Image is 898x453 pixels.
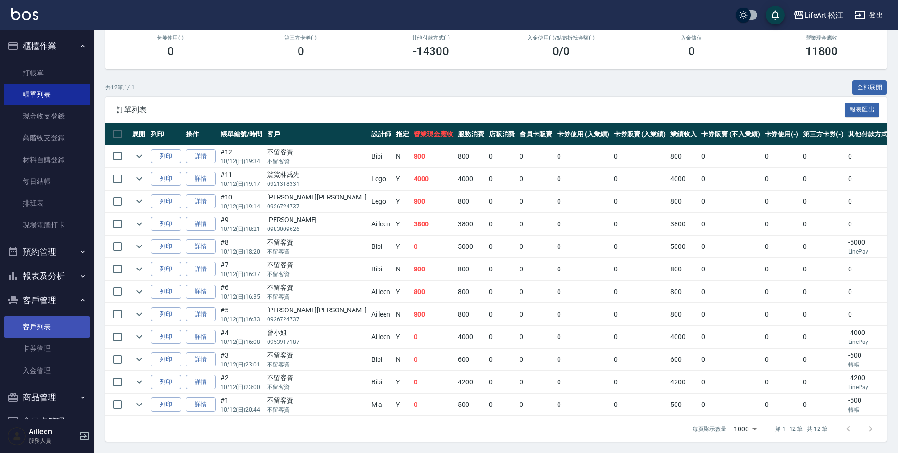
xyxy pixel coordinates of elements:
div: 不留客資 [267,373,367,383]
td: 0 [763,303,801,326]
td: 0 [517,191,555,213]
button: 報表及分析 [4,264,90,288]
td: Y [394,213,411,235]
td: 0 [763,326,801,348]
p: 不留客資 [267,360,367,369]
td: 4000 [456,326,487,348]
td: 0 [612,349,669,371]
td: Mia [369,394,394,416]
a: 詳情 [186,239,216,254]
td: 0 [487,213,518,235]
td: 0 [846,258,898,280]
td: 0 [699,258,762,280]
th: 卡券使用(-) [763,123,801,145]
td: 800 [456,191,487,213]
div: 不留客資 [267,238,367,247]
p: 10/12 (日) 16:08 [221,338,262,346]
button: expand row [132,397,146,412]
td: 3800 [411,213,456,235]
td: 0 [612,394,669,416]
a: 詳情 [186,375,216,389]
td: 0 [699,213,762,235]
p: 10/12 (日) 16:35 [221,293,262,301]
td: 0 [801,145,846,167]
th: 業績收入 [668,123,699,145]
th: 第三方卡券(-) [801,123,846,145]
img: Logo [11,8,38,20]
th: 客戶 [265,123,370,145]
p: 0926724737 [267,315,367,324]
td: 0 [517,371,555,393]
td: 0 [487,349,518,371]
td: 0 [846,281,898,303]
td: 0 [411,236,456,258]
td: Y [394,326,411,348]
td: 0 [487,303,518,326]
td: 600 [668,349,699,371]
td: 800 [456,281,487,303]
th: 卡券使用 (入業績) [555,123,612,145]
td: Ailleen [369,281,394,303]
td: 0 [487,258,518,280]
div: 不留客資 [267,260,367,270]
button: 全部展開 [852,80,887,95]
td: #9 [218,213,265,235]
td: 0 [612,281,669,303]
a: 排班表 [4,192,90,214]
td: 0 [846,213,898,235]
td: 4000 [456,168,487,190]
td: Ailleen [369,213,394,235]
p: 10/12 (日) 23:01 [221,360,262,369]
td: 0 [517,213,555,235]
td: 0 [763,168,801,190]
p: 不留客資 [267,247,367,256]
td: 0 [487,145,518,167]
td: N [394,145,411,167]
th: 列印 [149,123,183,145]
td: 800 [456,145,487,167]
td: 0 [555,213,612,235]
td: 800 [411,191,456,213]
td: 0 [555,236,612,258]
th: 指定 [394,123,411,145]
td: 0 [555,326,612,348]
td: 0 [487,326,518,348]
td: 0 [487,236,518,258]
td: 4000 [411,168,456,190]
button: expand row [132,262,146,276]
td: Y [394,191,411,213]
td: 0 [699,303,762,326]
td: 0 [487,191,518,213]
td: -600 [846,349,898,371]
td: 0 [411,349,456,371]
th: 服務消費 [456,123,487,145]
button: LifeArt 松江 [789,6,847,25]
a: 詳情 [186,172,216,186]
td: 0 [699,168,762,190]
button: 列印 [151,285,181,299]
p: 10/12 (日) 16:33 [221,315,262,324]
p: 0921318331 [267,180,367,188]
td: #1 [218,394,265,416]
td: 0 [612,213,669,235]
td: 600 [456,349,487,371]
td: Lego [369,168,394,190]
p: LinePay [848,338,895,346]
a: 現金收支登錄 [4,105,90,127]
td: 4200 [456,371,487,393]
button: 列印 [151,352,181,367]
td: 0 [411,371,456,393]
button: 報表匯出 [845,103,880,117]
td: 5000 [456,236,487,258]
td: 0 [612,371,669,393]
td: 0 [763,349,801,371]
td: 0 [411,326,456,348]
button: 列印 [151,307,181,322]
div: [PERSON_NAME][PERSON_NAME] [267,192,367,202]
th: 卡券販賣 (入業績) [612,123,669,145]
td: 0 [612,168,669,190]
a: 入金管理 [4,360,90,381]
button: expand row [132,352,146,366]
td: 4000 [668,168,699,190]
p: 0953917187 [267,338,367,346]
